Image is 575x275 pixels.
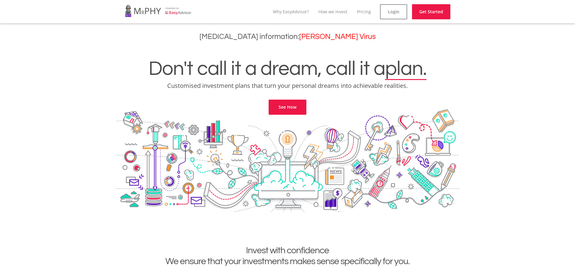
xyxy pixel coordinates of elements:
[318,9,347,14] a: How we invest
[273,9,309,14] a: Why EasyAdvisor?
[5,32,570,41] h3: [MEDICAL_DATA] information:
[380,4,407,19] a: Login
[357,9,371,14] a: Pricing
[5,82,570,90] p: Customised investment plans that turn your personal dreams into achievable realities.
[299,33,376,40] a: [PERSON_NAME] Virus
[120,245,455,267] h2: Invest with confidence We ensure that your investments makes sense specifically for you.
[269,100,306,115] a: See How
[412,4,450,19] a: Get Started
[5,59,570,79] h1: Don't call it a dream, call it a
[385,59,426,79] span: plan.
